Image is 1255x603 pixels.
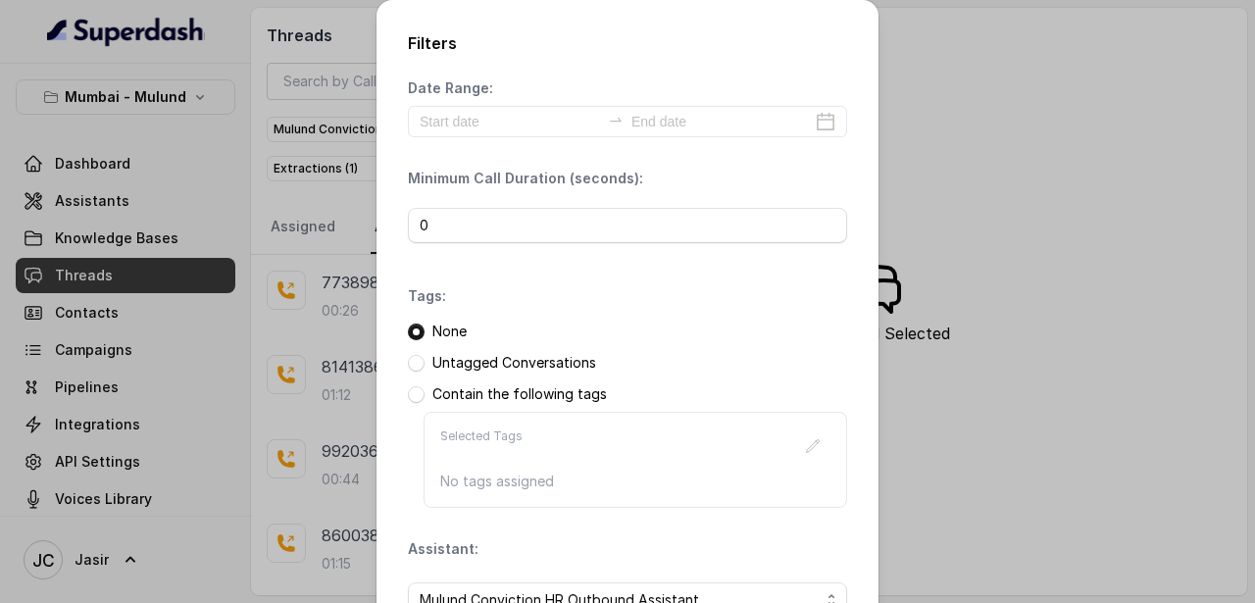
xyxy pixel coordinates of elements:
[608,112,624,127] span: to
[432,384,607,404] p: Contain the following tags
[608,112,624,127] span: swap-right
[408,286,446,306] p: Tags:
[408,169,643,188] p: Minimum Call Duration (seconds):
[408,78,493,98] p: Date Range:
[631,111,812,132] input: End date
[440,472,830,491] p: No tags assigned
[432,353,596,373] p: Untagged Conversations
[420,111,600,132] input: Start date
[440,428,523,464] p: Selected Tags
[408,31,847,55] h2: Filters
[408,539,478,559] p: Assistant:
[432,322,467,341] p: None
